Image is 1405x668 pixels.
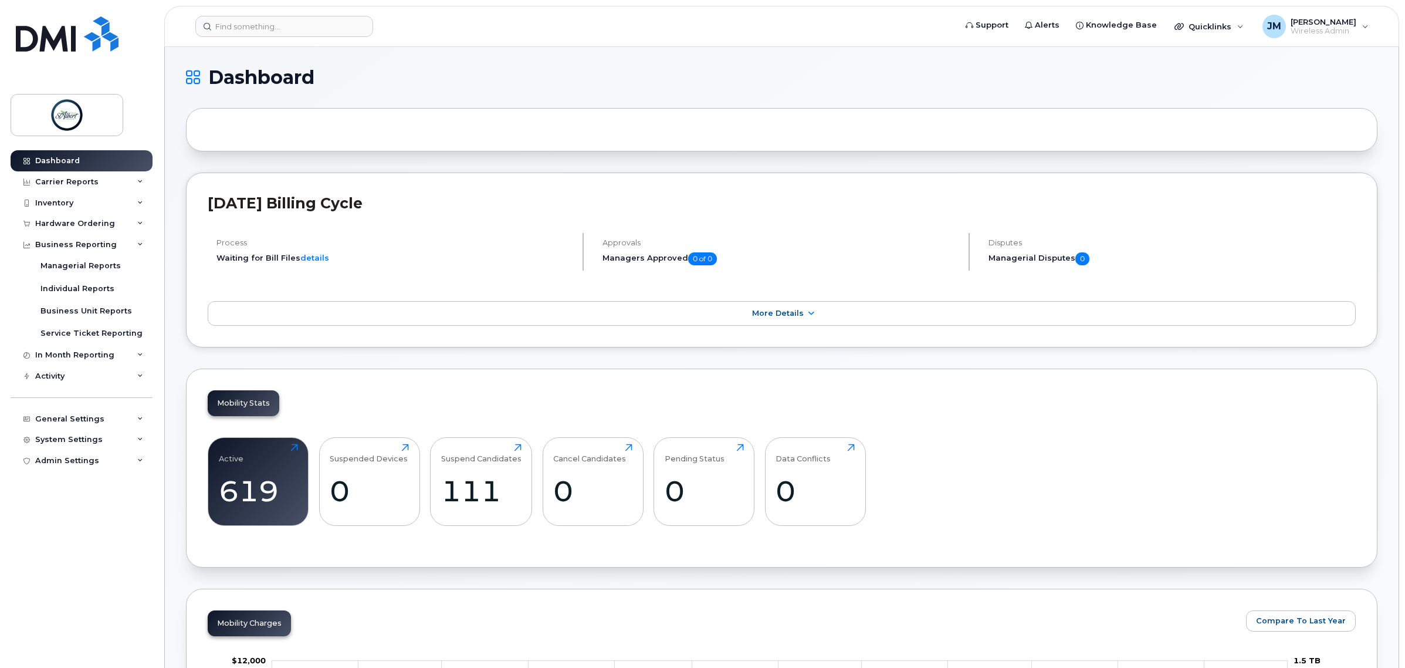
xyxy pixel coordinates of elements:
div: 0 [776,474,855,508]
h5: Managers Approved [602,252,959,265]
div: Data Conflicts [776,444,831,463]
span: 0 [1075,252,1089,265]
span: 0 of 0 [688,252,717,265]
h4: Process [216,238,573,247]
a: details [300,253,329,262]
div: Active [219,444,243,463]
a: Cancel Candidates0 [553,444,632,519]
h5: Managerial Disputes [988,252,1356,265]
tspan: $12,000 [232,656,266,665]
div: 619 [219,474,298,508]
div: Cancel Candidates [553,444,626,463]
a: Suspended Devices0 [330,444,409,519]
div: 0 [665,474,744,508]
h4: Approvals [602,238,959,247]
h2: [DATE] Billing Cycle [208,194,1356,212]
button: Compare To Last Year [1246,610,1356,632]
span: Compare To Last Year [1256,615,1346,626]
div: Suspend Candidates [441,444,522,463]
a: Active619 [219,444,298,519]
div: 0 [330,474,409,508]
div: 111 [441,474,522,508]
div: Suspended Devices [330,444,408,463]
div: 0 [553,474,632,508]
a: Suspend Candidates111 [441,444,522,519]
a: Data Conflicts0 [776,444,855,519]
tspan: 1.5 TB [1294,656,1321,665]
span: More Details [752,309,804,318]
span: Dashboard [208,69,314,86]
h4: Disputes [988,238,1356,247]
li: Waiting for Bill Files [216,252,573,264]
a: Pending Status0 [665,444,744,519]
g: $0 [232,656,266,665]
div: Pending Status [665,444,724,463]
